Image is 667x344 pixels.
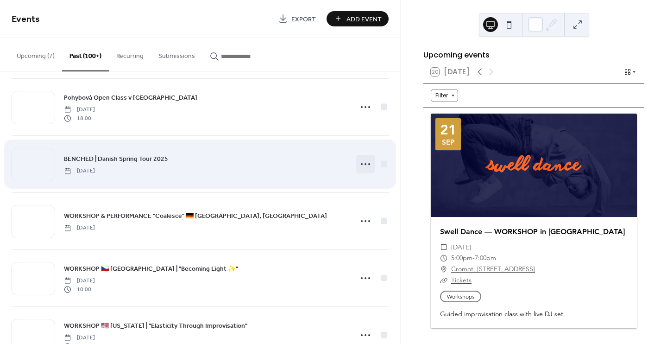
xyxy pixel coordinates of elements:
span: [DATE] [64,224,95,232]
a: Swell Dance — WORKSHOP in [GEOGRAPHIC_DATA] [440,227,625,236]
span: [DATE] [64,277,95,285]
div: ​ [440,242,447,253]
div: ​ [440,264,447,275]
a: WORKSHOP 🇨🇿 [GEOGRAPHIC_DATA] | "Becoming Light ✨" [64,263,238,274]
div: ​ [440,275,447,286]
span: Events [12,10,40,28]
a: BENCHED | Danish Spring Tour 2025 [64,153,168,164]
span: WORKSHOP 🇺🇸 [US_STATE] | "Elasticity Through Improvisation" [64,321,247,331]
div: 21 [440,123,457,137]
a: Pohybová Open Class v [GEOGRAPHIC_DATA] [64,92,197,103]
button: Recurring [109,38,151,70]
span: [DATE] [64,334,95,342]
a: WORKSHOP & PERFORMANCE "Coalesce" 🇩🇪 [GEOGRAPHIC_DATA], [GEOGRAPHIC_DATA] [64,210,327,221]
div: Guided improvisation class with live DJ set. [431,309,637,319]
div: Upcoming events [423,50,644,61]
button: Upcoming (7) [9,38,62,70]
a: Tickets [451,276,472,284]
button: Add Event [327,11,389,26]
a: Export [271,11,323,26]
span: WORKSHOP & PERFORMANCE "Coalesce" 🇩🇪 [GEOGRAPHIC_DATA], [GEOGRAPHIC_DATA] [64,211,327,221]
span: WORKSHOP 🇨🇿 [GEOGRAPHIC_DATA] | "Becoming Light ✨" [64,264,238,274]
span: Export [291,14,316,24]
span: 7:00pm [475,253,496,264]
div: Sep [442,139,454,146]
span: Add Event [346,14,382,24]
a: WORKSHOP 🇺🇸 [US_STATE] | "Elasticity Through Improvisation" [64,320,247,331]
span: 5:00pm [451,253,472,264]
button: Submissions [151,38,202,70]
span: 10:00 [64,285,95,293]
span: Pohybová Open Class v [GEOGRAPHIC_DATA] [64,93,197,103]
span: [DATE] [64,167,95,175]
div: ​ [440,253,447,264]
span: [DATE] [451,242,471,253]
a: Cromot, [STREET_ADDRESS] [451,264,535,275]
span: - [472,253,475,264]
span: BENCHED | Danish Spring Tour 2025 [64,154,168,164]
span: [DATE] [64,106,95,114]
button: Past (100+) [62,38,109,71]
span: 18:00 [64,114,95,122]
